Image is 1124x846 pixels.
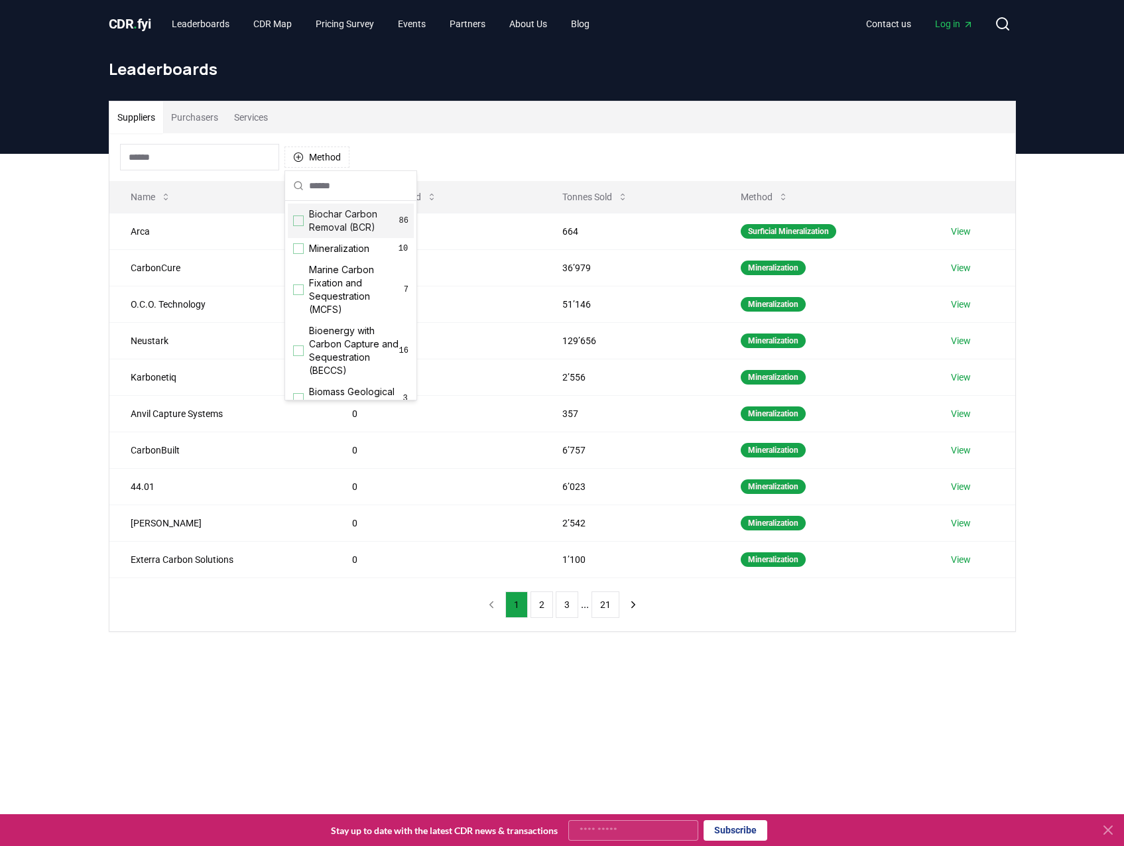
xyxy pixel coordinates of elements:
[541,468,719,505] td: 6’023
[951,444,971,457] a: View
[741,261,806,275] div: Mineralization
[741,443,806,457] div: Mineralization
[109,16,151,32] span: CDR fyi
[109,101,163,133] button: Suppliers
[109,249,332,286] td: CarbonCure
[951,480,971,493] a: View
[935,17,973,30] span: Log in
[399,215,408,226] span: 86
[951,553,971,566] a: View
[592,591,619,618] button: 21
[556,591,578,618] button: 3
[243,12,302,36] a: CDR Map
[541,249,719,286] td: 36’979
[331,249,541,286] td: 23’191
[581,597,589,613] li: ...
[541,432,719,468] td: 6’757
[331,286,541,322] td: 15’718
[541,213,719,249] td: 664
[741,333,806,348] div: Mineralization
[741,370,806,385] div: Mineralization
[439,12,496,36] a: Partners
[109,15,151,33] a: CDR.fyi
[109,541,332,577] td: Exterra Carbon Solutions
[951,225,971,238] a: View
[951,407,971,420] a: View
[855,12,922,36] a: Contact us
[331,505,541,541] td: 0
[331,213,541,249] td: 0
[541,359,719,395] td: 2’556
[505,591,528,618] button: 1
[109,322,332,359] td: Neustark
[855,12,984,36] nav: Main
[309,242,369,255] span: Mineralization
[402,393,408,404] span: 3
[552,184,639,210] button: Tonnes Sold
[741,224,836,239] div: Surficial Mineralization
[309,324,399,377] span: Bioenergy with Carbon Capture and Sequestration (BECCS)
[133,16,137,32] span: .
[109,213,332,249] td: Arca
[399,345,408,356] span: 16
[741,297,806,312] div: Mineralization
[309,263,404,316] span: Marine Carbon Fixation and Sequestration (MCFS)
[541,322,719,359] td: 129’656
[741,479,806,494] div: Mineralization
[541,541,719,577] td: 1’100
[309,385,402,412] span: Biomass Geological Sequestration
[331,359,541,395] td: 0
[226,101,276,133] button: Services
[741,406,806,421] div: Mineralization
[109,58,1016,80] h1: Leaderboards
[951,516,971,530] a: View
[730,184,799,210] button: Method
[331,468,541,505] td: 0
[331,395,541,432] td: 0
[741,552,806,567] div: Mineralization
[284,147,349,168] button: Method
[109,432,332,468] td: CarbonBuilt
[951,334,971,347] a: View
[109,505,332,541] td: [PERSON_NAME]
[109,468,332,505] td: 44.01
[305,12,385,36] a: Pricing Survey
[951,371,971,384] a: View
[951,298,971,311] a: View
[404,284,408,295] span: 7
[309,208,399,234] span: Biochar Carbon Removal (BCR)
[499,12,558,36] a: About Us
[951,261,971,274] a: View
[560,12,600,36] a: Blog
[331,432,541,468] td: 0
[924,12,984,36] a: Log in
[541,505,719,541] td: 2’542
[398,243,408,254] span: 10
[741,516,806,530] div: Mineralization
[109,359,332,395] td: Karbonetiq
[387,12,436,36] a: Events
[161,12,600,36] nav: Main
[541,395,719,432] td: 357
[622,591,645,618] button: next page
[331,541,541,577] td: 0
[541,286,719,322] td: 51’146
[120,184,182,210] button: Name
[109,286,332,322] td: O.C.O. Technology
[109,395,332,432] td: Anvil Capture Systems
[531,591,553,618] button: 2
[163,101,226,133] button: Purchasers
[331,322,541,359] td: 4’032
[161,12,240,36] a: Leaderboards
